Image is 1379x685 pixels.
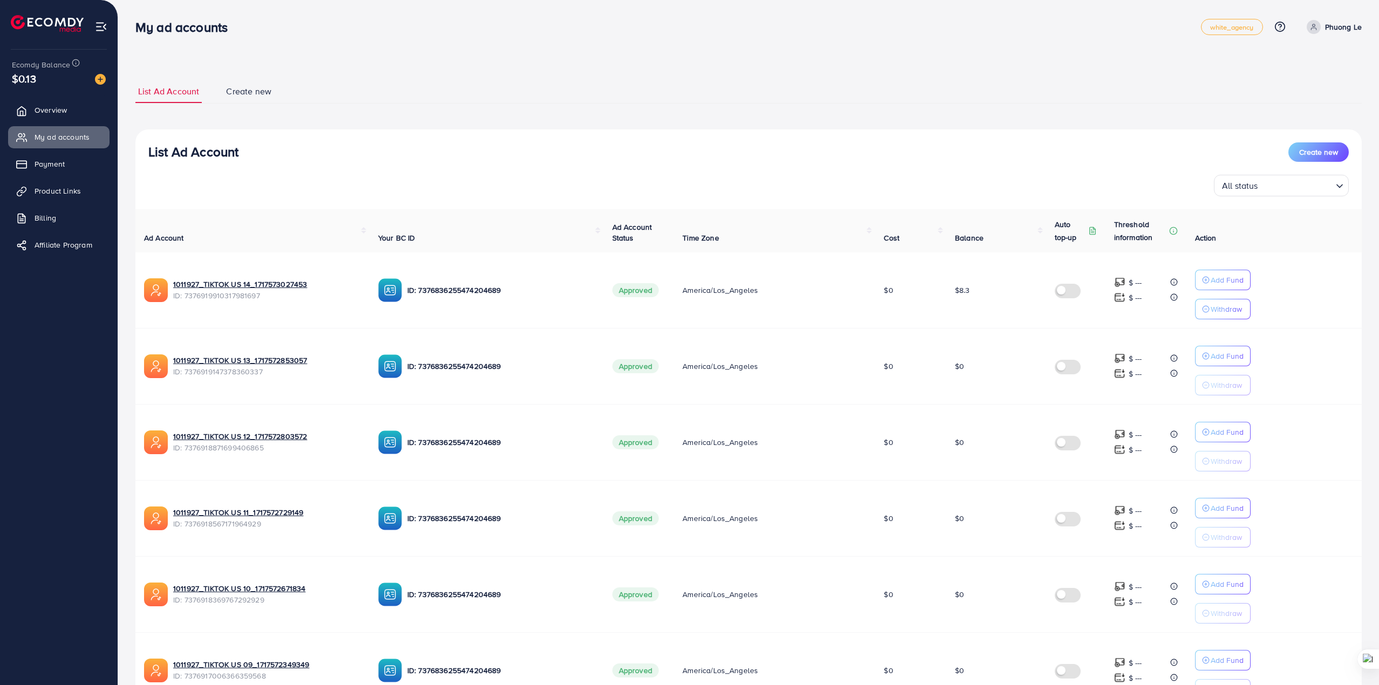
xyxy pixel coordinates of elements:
[173,518,361,529] span: ID: 7376918567171964929
[11,15,84,32] a: logo
[1114,353,1125,364] img: top-up amount
[95,74,106,85] img: image
[955,232,984,243] span: Balance
[1129,276,1142,289] p: $ ---
[144,430,168,454] img: ic-ads-acc.e4c84228.svg
[884,437,893,448] span: $0
[173,431,361,442] a: 1011927_TIKTOK US 12_1717572803572
[173,594,361,605] span: ID: 7376918369767292929
[1114,277,1125,288] img: top-up amount
[1114,444,1125,455] img: top-up amount
[1129,595,1142,608] p: $ ---
[682,285,758,296] span: America/Los_Angeles
[173,507,361,518] a: 1011927_TIKTOK US 11_1717572729149
[1220,178,1260,194] span: All status
[1211,426,1244,439] p: Add Fund
[226,85,271,98] span: Create new
[135,19,236,35] h3: My ad accounts
[682,513,758,524] span: America/Los_Angeles
[378,278,402,302] img: ic-ba-acc.ded83a64.svg
[1114,596,1125,607] img: top-up amount
[173,279,361,301] div: <span class='underline'>1011927_TIKTOK US 14_1717573027453</span></br>7376919910317981697
[173,290,361,301] span: ID: 7376919910317981697
[173,431,361,453] div: <span class='underline'>1011927_TIKTOK US 12_1717572803572</span></br>7376918871699406865
[884,361,893,372] span: $0
[8,153,110,175] a: Payment
[955,665,964,676] span: $0
[8,207,110,229] a: Billing
[1129,656,1142,669] p: $ ---
[378,354,402,378] img: ic-ba-acc.ded83a64.svg
[173,583,361,594] a: 1011927_TIKTOK US 10_1717572671834
[1195,375,1251,395] button: Withdraw
[1114,657,1125,668] img: top-up amount
[1114,292,1125,303] img: top-up amount
[1211,303,1242,316] p: Withdraw
[407,512,595,525] p: ID: 7376836255474204689
[1211,455,1242,468] p: Withdraw
[612,435,659,449] span: Approved
[612,663,659,677] span: Approved
[1302,20,1362,34] a: Phuong Le
[955,513,964,524] span: $0
[8,99,110,121] a: Overview
[1129,443,1142,456] p: $ ---
[1211,350,1244,362] p: Add Fund
[682,232,719,243] span: Time Zone
[1288,142,1349,162] button: Create new
[1325,20,1362,33] p: Phuong Le
[1129,504,1142,517] p: $ ---
[1211,502,1244,515] p: Add Fund
[35,105,67,115] span: Overview
[144,232,184,243] span: Ad Account
[173,442,361,453] span: ID: 7376918871699406865
[144,354,168,378] img: ic-ads-acc.e4c84228.svg
[144,659,168,682] img: ic-ads-acc.e4c84228.svg
[144,278,168,302] img: ic-ads-acc.e4c84228.svg
[1211,654,1244,667] p: Add Fund
[1195,346,1251,366] button: Add Fund
[12,59,70,70] span: Ecomdy Balance
[173,507,361,529] div: <span class='underline'>1011927_TIKTOK US 11_1717572729149</span></br>7376918567171964929
[35,132,90,142] span: My ad accounts
[1129,672,1142,684] p: $ ---
[884,665,893,676] span: $0
[1129,519,1142,532] p: $ ---
[1195,527,1251,547] button: Withdraw
[1129,428,1142,441] p: $ ---
[148,144,238,160] h3: List Ad Account
[612,587,659,601] span: Approved
[173,583,361,605] div: <span class='underline'>1011927_TIKTOK US 10_1717572671834</span></br>7376918369767292929
[1201,19,1263,35] a: white_agency
[1299,147,1338,157] span: Create new
[407,360,595,373] p: ID: 7376836255474204689
[407,588,595,601] p: ID: 7376836255474204689
[1333,636,1371,677] iframe: Chat
[1129,580,1142,593] p: $ ---
[884,589,893,600] span: $0
[1261,176,1332,194] input: Search for option
[884,513,893,524] span: $0
[1195,498,1251,518] button: Add Fund
[1195,451,1251,471] button: Withdraw
[407,284,595,297] p: ID: 7376836255474204689
[1195,574,1251,594] button: Add Fund
[1195,422,1251,442] button: Add Fund
[955,589,964,600] span: $0
[35,159,65,169] span: Payment
[1195,603,1251,624] button: Withdraw
[144,506,168,530] img: ic-ads-acc.e4c84228.svg
[138,85,199,98] span: List Ad Account
[955,437,964,448] span: $0
[682,665,758,676] span: America/Los_Angeles
[1129,367,1142,380] p: $ ---
[612,222,652,243] span: Ad Account Status
[378,232,415,243] span: Your BC ID
[1211,273,1244,286] p: Add Fund
[884,232,899,243] span: Cost
[144,583,168,606] img: ic-ads-acc.e4c84228.svg
[1195,299,1251,319] button: Withdraw
[407,664,595,677] p: ID: 7376836255474204689
[12,71,36,86] span: $0.13
[682,589,758,600] span: America/Los_Angeles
